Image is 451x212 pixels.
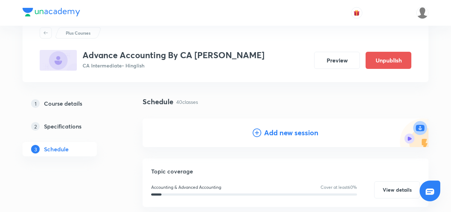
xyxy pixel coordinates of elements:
[353,10,360,16] img: avatar
[40,50,77,71] img: 4A2D831C-6908-4B30-A1C2-8D8B0D1ED58D_plus.png
[23,8,80,18] a: Company Logo
[44,145,69,153] h5: Schedule
[83,62,264,69] p: CA Intermediate • Hinglish
[400,118,428,147] img: Add
[44,122,81,131] h5: Specifications
[83,50,264,60] h3: Advance Accounting By CA [PERSON_NAME]
[366,52,411,69] button: Unpublish
[143,96,173,107] h4: Schedule
[31,99,40,108] p: 1
[44,99,82,108] h5: Course details
[23,8,80,16] img: Company Logo
[66,30,90,36] p: Plus Courses
[151,167,420,176] h5: Topic coverage
[31,145,40,153] p: 3
[321,184,357,191] p: Cover at least 60 %
[176,98,198,106] p: 40 classes
[31,122,40,131] p: 2
[314,52,360,69] button: Preview
[374,181,420,198] button: View details
[264,127,318,138] h4: Add new session
[151,184,221,191] p: Accounting & Advanced Accounting
[351,7,362,19] button: avatar
[416,7,428,19] img: adnan
[23,96,120,111] a: 1Course details
[23,119,120,133] a: 2Specifications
